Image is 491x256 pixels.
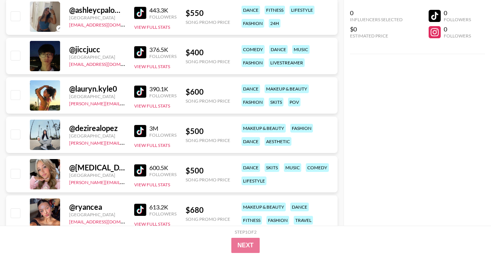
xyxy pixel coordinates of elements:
[69,139,181,146] a: [PERSON_NAME][EMAIL_ADDRESS][DOMAIN_NAME]
[134,86,146,98] img: TikTok
[242,216,262,225] div: fitness
[149,172,177,177] div: Followers
[69,54,125,60] div: [GEOGRAPHIC_DATA]
[265,137,291,146] div: aesthetic
[134,64,170,69] button: View Full Stats
[149,203,177,211] div: 613.2K
[186,8,230,18] div: $ 550
[231,238,260,253] button: Next
[453,218,482,247] iframe: Drift Widget Chat Controller
[149,132,177,138] div: Followers
[269,19,280,28] div: 24h
[288,98,300,106] div: pov
[265,84,309,93] div: makeup & beauty
[265,163,279,172] div: skits
[134,125,146,137] img: TikTok
[149,125,177,132] div: 3M
[290,124,313,133] div: fashion
[134,204,146,216] img: TikTok
[149,85,177,93] div: 390.1K
[186,137,230,143] div: Song Promo Price
[69,84,125,94] div: @ lauryn.kyle0
[134,46,146,58] img: TikTok
[186,205,230,215] div: $ 680
[69,45,125,54] div: @ jiccjucc
[149,46,177,53] div: 376.5K
[186,59,230,64] div: Song Promo Price
[69,172,125,178] div: [GEOGRAPHIC_DATA]
[292,45,310,54] div: music
[242,19,264,28] div: fashion
[350,17,403,22] div: Influencers Selected
[134,142,170,148] button: View Full Stats
[69,20,145,28] a: [EMAIL_ADDRESS][DOMAIN_NAME]
[242,163,260,172] div: dance
[186,48,230,57] div: $ 400
[350,25,403,33] div: $0
[149,211,177,217] div: Followers
[134,164,146,176] img: TikTok
[242,176,266,185] div: lifestyle
[69,15,125,20] div: [GEOGRAPHIC_DATA]
[242,137,260,146] div: dance
[69,123,125,133] div: @ dezirealopez
[284,163,301,172] div: music
[134,221,170,227] button: View Full Stats
[149,93,177,98] div: Followers
[242,203,286,211] div: makeup & beauty
[306,163,329,172] div: comedy
[69,60,145,67] a: [EMAIL_ADDRESS][DOMAIN_NAME]
[269,45,288,54] div: dance
[69,212,125,217] div: [GEOGRAPHIC_DATA]
[186,126,230,136] div: $ 500
[134,24,170,30] button: View Full Stats
[235,229,257,235] div: Step 1 of 2
[242,124,286,133] div: makeup & beauty
[186,216,230,222] div: Song Promo Price
[444,17,471,22] div: Followers
[242,98,264,106] div: fashion
[69,163,125,172] div: @ [MEDICAL_DATA]_ingram
[242,45,265,54] div: comedy
[69,202,125,212] div: @ ryancea
[242,84,260,93] div: dance
[69,133,125,139] div: [GEOGRAPHIC_DATA]
[290,6,314,14] div: lifestyle
[242,6,260,14] div: dance
[69,178,181,185] a: [PERSON_NAME][EMAIL_ADDRESS][DOMAIN_NAME]
[134,7,146,19] img: TikTok
[149,164,177,172] div: 600.5K
[149,6,177,14] div: 443.3K
[69,99,181,106] a: [PERSON_NAME][EMAIL_ADDRESS][DOMAIN_NAME]
[266,216,289,225] div: fashion
[69,5,125,15] div: @ ashleycpalomino
[186,98,230,104] div: Song Promo Price
[350,33,403,39] div: Estimated Price
[269,98,283,106] div: skits
[149,14,177,20] div: Followers
[265,6,285,14] div: fitness
[269,58,305,67] div: livestreamer
[186,19,230,25] div: Song Promo Price
[444,33,471,39] div: Followers
[186,166,230,175] div: $ 500
[294,216,313,225] div: travel
[242,58,264,67] div: fashion
[134,103,170,109] button: View Full Stats
[149,53,177,59] div: Followers
[290,203,309,211] div: dance
[69,94,125,99] div: [GEOGRAPHIC_DATA]
[350,9,403,17] div: 0
[186,87,230,97] div: $ 600
[69,217,145,225] a: [EMAIL_ADDRESS][DOMAIN_NAME]
[134,182,170,187] button: View Full Stats
[444,25,471,33] div: 0
[444,9,471,17] div: 0
[186,177,230,183] div: Song Promo Price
